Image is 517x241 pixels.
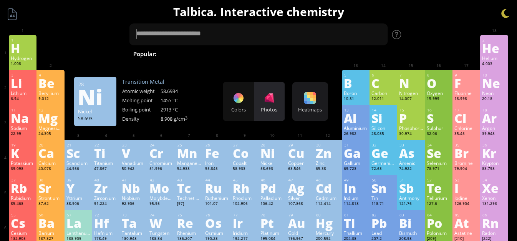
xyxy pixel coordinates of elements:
[39,178,62,183] div: 38
[94,217,118,229] div: Hf
[316,147,340,159] div: Zn
[371,96,395,102] div: 12.011
[427,182,451,194] div: Te
[454,131,478,137] div: 35.45
[344,131,368,137] div: 26.982
[205,147,229,159] div: Fe
[454,217,478,229] div: At
[344,73,368,78] div: 5
[11,61,35,67] div: 1.008
[233,182,257,194] div: Rh
[454,230,478,236] div: Astatine
[205,230,229,236] div: Osmium
[11,143,35,148] div: 19
[399,160,423,166] div: Arsenic
[161,88,199,95] div: 58.6934
[316,178,340,183] div: 48
[344,201,368,207] div: 114.818
[38,160,62,166] div: Calcium
[427,160,451,166] div: Selenium
[260,195,284,201] div: Palladium
[427,217,451,229] div: Po
[11,230,35,236] div: Cesium
[177,195,201,201] div: Technetium
[316,195,340,201] div: Cadmium
[288,230,312,236] div: Gold
[344,182,368,194] div: In
[482,178,506,183] div: 54
[122,78,199,85] div: Transition Metal
[399,178,423,183] div: 51
[344,96,368,102] div: 10.81
[261,213,284,218] div: 78
[454,90,478,96] div: Fluorine
[205,201,229,207] div: 101.07
[427,131,451,137] div: 32.06
[122,217,146,229] div: Ta
[399,147,423,159] div: As
[399,166,423,172] div: 74.922
[344,125,368,131] div: Aluminium
[38,217,62,229] div: Ba
[122,88,161,95] div: Atomic weight
[11,160,35,166] div: Potassium
[11,213,35,218] div: 55
[454,195,478,201] div: Iodine
[399,77,423,89] div: N
[122,213,146,218] div: 73
[482,217,506,229] div: Rn
[482,42,506,54] div: He
[78,91,112,103] div: Ni
[177,166,201,172] div: 54.938
[344,77,368,89] div: B
[288,182,312,194] div: Ag
[205,160,229,166] div: Iron
[39,143,62,148] div: 20
[233,217,257,229] div: Ir
[66,160,90,166] div: Scandium
[482,182,506,194] div: Xe
[205,182,229,194] div: Ru
[371,217,395,229] div: Pb
[427,125,451,131] div: Sulphur
[288,217,312,229] div: Au
[122,230,146,236] div: Tantalum
[11,77,35,89] div: Li
[38,230,62,236] div: Barium
[427,108,451,113] div: 16
[122,178,146,183] div: 41
[288,166,312,172] div: 63.546
[122,147,146,159] div: V
[372,178,395,183] div: 50
[260,147,284,159] div: Ni
[288,201,312,207] div: 107.868
[94,166,118,172] div: 47.867
[294,106,326,113] div: Heatmaps
[482,73,506,78] div: 10
[344,147,368,159] div: Ga
[233,147,257,159] div: Co
[11,131,35,137] div: 22.99
[38,195,62,201] div: Strontium
[482,96,506,102] div: 20.18
[482,108,506,113] div: 18
[177,147,201,159] div: Mn
[399,96,423,102] div: 14.007
[482,77,506,89] div: Ne
[150,178,173,183] div: 42
[233,143,257,148] div: 27
[427,147,451,159] div: Se
[482,201,506,207] div: 131.293
[233,178,257,183] div: 45
[122,97,161,104] div: Melting point
[11,147,35,159] div: K
[38,96,62,102] div: 9.012
[39,108,62,113] div: 12
[38,125,62,131] div: Magnesium
[11,201,35,207] div: 85.468
[94,178,118,183] div: 40
[66,217,90,229] div: La
[344,160,368,166] div: Gallium
[205,217,229,229] div: Os
[344,195,368,201] div: Indium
